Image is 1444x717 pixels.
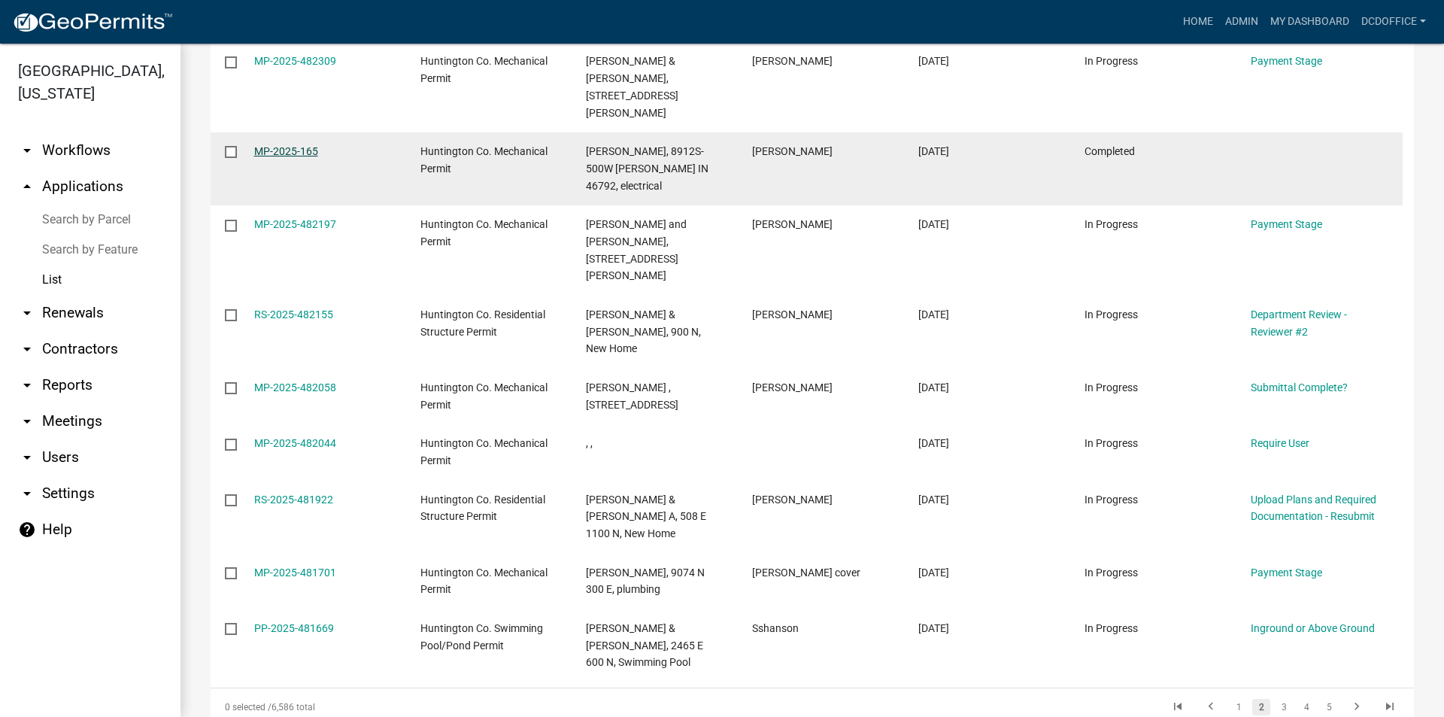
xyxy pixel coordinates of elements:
span: Huntington Co. Mechanical Permit [420,567,548,596]
i: arrow_drop_down [18,412,36,430]
span: Travis Harrison , 3826 South 100 East , plumbing [586,381,678,411]
span: Huntington Co. Mechanical Permit [420,437,548,466]
i: help [18,521,36,539]
span: 09/22/2025 [918,308,949,321]
a: MP-2025-482309 [254,55,336,67]
a: Submittal Complete? [1251,381,1348,393]
span: Sshanson [752,622,799,634]
i: arrow_drop_down [18,448,36,466]
a: Require User [1251,437,1309,449]
span: Travis Harrison [752,381,833,393]
span: Huntington Co. Residential Structure Permit [420,308,545,338]
span: Huntington Co. Mechanical Permit [420,218,548,248]
i: arrow_drop_down [18,304,36,322]
i: arrow_drop_down [18,141,36,160]
a: go to last page [1376,699,1404,715]
span: In Progress [1085,567,1138,579]
span: 09/22/2025 [918,437,949,449]
span: Aaron McDaniel [752,218,833,230]
a: RS-2025-481922 [254,494,333,506]
span: In Progress [1085,218,1138,230]
i: arrow_drop_up [18,178,36,196]
span: CHAPPELL, DAVID E & RISA A, 508 E 1100 N, New Home [586,494,706,540]
a: go to next page [1342,699,1371,715]
span: Huntington Co. Mechanical Permit [420,381,548,411]
a: RS-2025-482155 [254,308,333,321]
span: Eric L cover [752,567,860,579]
span: Huntington Co. Mechanical Permit [420,145,548,175]
span: Blaine & Teresa Kaylor, 167 E Lamont RD, plumbing [586,55,678,118]
span: In Progress [1085,381,1138,393]
i: arrow_drop_down [18,340,36,358]
span: Jon Leidig [752,55,833,67]
span: Lynn Madden [752,308,833,321]
span: Matthew Plasterer, 8912S-500W Warren IN 46792, electrical [586,145,708,192]
a: 2 [1252,699,1270,715]
a: Payment Stage [1251,218,1322,230]
span: 09/22/2025 [918,55,949,67]
a: Admin [1219,8,1264,36]
span: In Progress [1085,55,1138,67]
span: Robert Schmiedel [752,494,833,506]
span: 0 selected / [225,702,272,712]
span: 09/22/2025 [918,381,949,393]
a: MP-2025-482044 [254,437,336,449]
span: Aaron McDaniel [752,145,833,157]
a: MP-2025-165 [254,145,318,157]
span: In Progress [1085,437,1138,449]
span: In Progress [1085,622,1138,634]
span: Huntington Co. Mechanical Permit [420,55,548,84]
span: In Progress [1085,494,1138,506]
a: 3 [1275,699,1293,715]
i: arrow_drop_down [18,376,36,394]
span: 09/22/2025 [918,218,949,230]
a: MP-2025-482197 [254,218,336,230]
a: MP-2025-481701 [254,567,336,579]
a: Payment Stage [1251,55,1322,67]
span: KAHN, STEVEN A & JULIE A, 900 N, New Home [586,308,701,355]
span: David and Pamela Shideler, 319W 11th St. Warren IN 46792, electrical [586,218,687,281]
span: Huntington Co. Residential Structure Permit [420,494,545,523]
span: Spurgeon, Alex, 9074 N 300 E, plumbing [586,567,705,596]
span: Huntington Co. Swimming Pool/Pond Permit [420,622,543,652]
a: go to previous page [1197,699,1225,715]
span: 09/22/2025 [918,145,949,157]
a: Payment Stage [1251,567,1322,579]
a: Upload Plans and Required Documentation - Resubmit [1251,494,1376,523]
a: Inground or Above Ground [1251,622,1375,634]
a: PP-2025-481669 [254,622,334,634]
a: MP-2025-482058 [254,381,336,393]
a: go to first page [1163,699,1192,715]
span: Completed [1085,145,1135,157]
a: DCDOffice [1355,8,1432,36]
a: 5 [1320,699,1338,715]
i: arrow_drop_down [18,485,36,503]
span: 09/21/2025 [918,622,949,634]
a: Department Review - Reviewer #2 [1251,308,1347,338]
a: 1 [1230,699,1248,715]
span: 09/22/2025 [918,494,949,506]
span: In Progress [1085,308,1138,321]
a: 4 [1297,699,1315,715]
a: Home [1177,8,1219,36]
a: My Dashboard [1264,8,1355,36]
span: Hanson, Charles Q & Sandra S, 2465 E 600 N, Swimming Pool [586,622,703,669]
span: 09/21/2025 [918,567,949,579]
span: , , [586,437,593,449]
